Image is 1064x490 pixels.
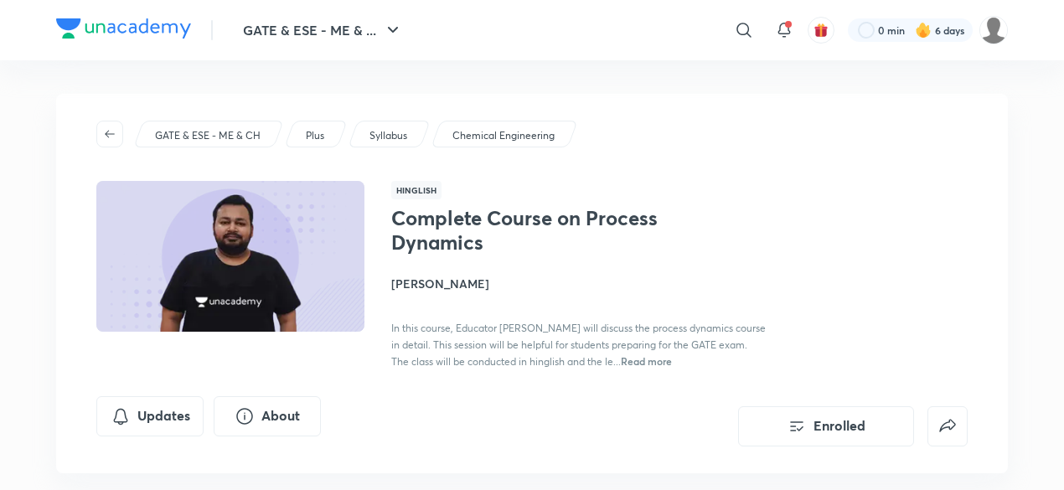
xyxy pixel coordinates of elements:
[391,275,767,292] h4: [PERSON_NAME]
[391,206,665,255] h1: Complete Course on Process Dynamics
[367,128,411,143] a: Syllabus
[813,23,829,38] img: avatar
[979,16,1008,44] img: Gungun
[452,128,555,143] p: Chemical Engineering
[621,354,672,368] span: Read more
[155,128,261,143] p: GATE & ESE - ME & CH
[56,18,191,39] img: Company Logo
[738,406,914,446] button: Enrolled
[915,22,932,39] img: streak
[152,128,264,143] a: GATE & ESE - ME & CH
[391,322,766,368] span: In this course, Educator [PERSON_NAME] will discuss the process dynamics course in detail. This s...
[927,406,968,446] button: false
[214,396,321,436] button: About
[96,396,204,436] button: Updates
[303,128,328,143] a: Plus
[306,128,324,143] p: Plus
[369,128,407,143] p: Syllabus
[808,17,834,44] button: avatar
[233,13,413,47] button: GATE & ESE - ME & ...
[450,128,558,143] a: Chemical Engineering
[56,18,191,43] a: Company Logo
[94,179,367,333] img: Thumbnail
[391,181,442,199] span: Hinglish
